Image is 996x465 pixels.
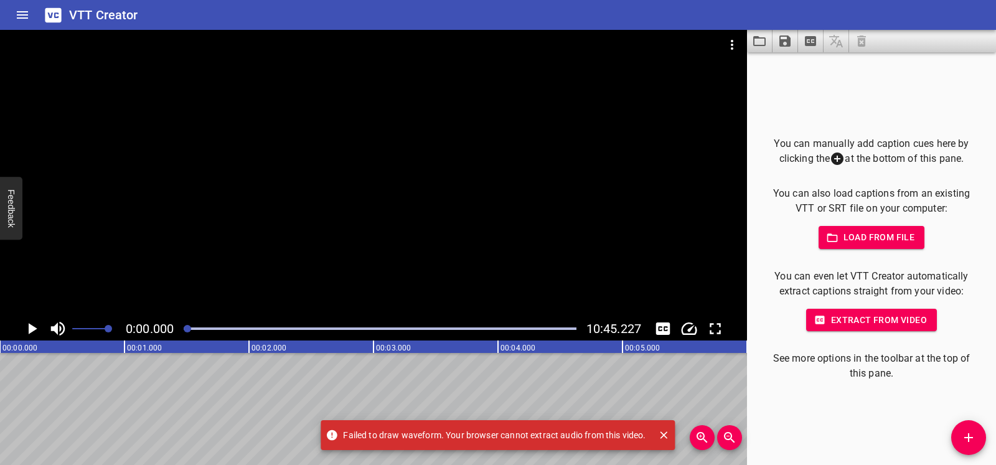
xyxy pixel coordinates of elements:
button: Change Playback Speed [677,317,701,341]
span: Extract from video [816,312,927,328]
text: 00:04.000 [500,344,535,352]
button: Extract from video [806,309,937,332]
button: Save captions to file [773,30,798,52]
span: Video Duration [586,321,641,336]
text: 00:05.000 [625,344,660,352]
span: Load from file [829,230,915,245]
div: Toggle Full Screen [703,317,727,341]
p: You can even let VTT Creator automatically extract captions straight from your video: [767,269,976,299]
button: Zoom In [690,425,715,450]
span: Current Time [126,321,174,336]
p: You can also load captions from an existing VTT or SRT file on your computer: [767,186,976,216]
p: You can manually add caption cues here by clicking the at the bottom of this pane. [767,136,976,167]
button: Zoom Out [717,425,742,450]
button: Extract captions from video [798,30,824,52]
span: Failed to draw waveform. Your browser cannot extract audio from this video. [331,429,646,441]
text: 00:00.000 [2,344,37,352]
button: Load captions from file [747,30,773,52]
svg: Load captions from file [752,34,767,49]
span: Add some captions below, then you can translate them. [824,30,849,52]
button: Play/Pause [20,317,44,341]
div: Playback Speed [677,317,701,341]
h6: VTT Creator [69,5,138,25]
button: Toggle fullscreen [703,317,727,341]
button: Close [656,427,672,443]
button: Toggle mute [46,317,70,341]
text: 00:01.000 [127,344,162,352]
button: Video Options [717,30,747,60]
p: See more options in the toolbar at the top of this pane. [767,351,976,381]
text: 00:03.000 [376,344,411,352]
button: Load from file [819,226,925,249]
svg: Extract captions from video [803,34,818,49]
button: Toggle captions [651,317,675,341]
div: Play progress [184,327,576,330]
button: Add Cue [951,420,986,455]
svg: Save captions to file [778,34,792,49]
div: Hide/Show Captions [651,317,675,341]
span: Set video volume [105,325,112,332]
text: 00:02.000 [251,344,286,352]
